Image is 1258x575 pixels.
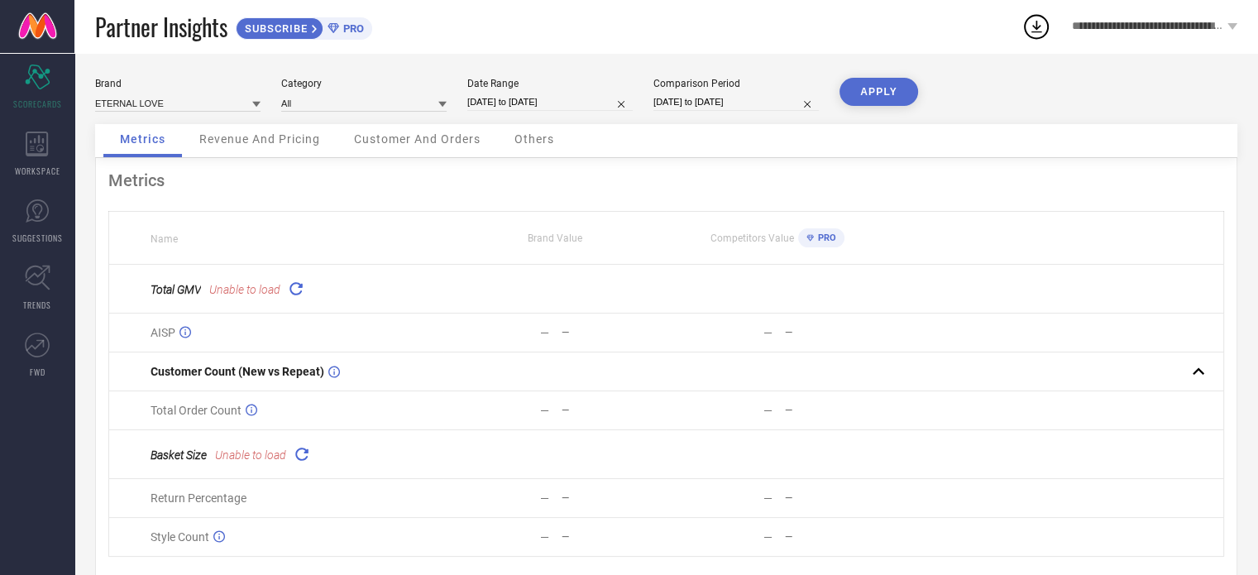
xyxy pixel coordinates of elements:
input: Select comparison period [653,93,819,111]
div: Metrics [108,170,1224,190]
span: Partner Insights [95,10,227,44]
div: — [763,491,772,505]
span: Customer Count (New vs Repeat) [151,365,324,378]
span: Name [151,233,178,245]
div: — [562,492,665,504]
div: Comparison Period [653,78,819,89]
div: — [540,530,549,544]
div: Date Range [467,78,633,89]
div: — [763,326,772,339]
div: — [562,327,665,338]
span: Competitors Value [710,232,794,244]
span: FWD [30,366,45,378]
span: PRO [814,232,836,243]
input: Select date range [467,93,633,111]
span: Return Percentage [151,491,246,505]
span: Revenue And Pricing [199,132,320,146]
button: APPLY [839,78,918,106]
span: Total Order Count [151,404,242,417]
span: Style Count [151,530,209,544]
span: Metrics [120,132,165,146]
span: SCORECARDS [13,98,62,110]
div: — [785,492,888,504]
span: WORKSPACE [15,165,60,177]
span: Brand Value [528,232,582,244]
div: — [540,326,549,339]
a: SUBSCRIBEPRO [236,13,372,40]
div: — [540,491,549,505]
div: — [763,404,772,417]
div: — [562,405,665,416]
div: Reload "Basket Size " [290,443,313,466]
span: Total GMV [151,283,201,296]
div: — [785,405,888,416]
span: TRENDS [23,299,51,311]
div: Category [281,78,447,89]
div: — [785,327,888,338]
span: Others [514,132,554,146]
div: Open download list [1021,12,1051,41]
div: — [763,530,772,544]
span: SUGGESTIONS [12,232,63,244]
div: Brand [95,78,261,89]
div: — [540,404,549,417]
div: — [785,531,888,543]
span: Customer And Orders [354,132,481,146]
div: Reload "Total GMV" [285,277,308,300]
div: — [562,531,665,543]
span: Unable to load [209,283,280,296]
span: PRO [339,22,364,35]
span: AISP [151,326,175,339]
span: SUBSCRIBE [237,22,312,35]
span: Basket Size [151,448,207,462]
span: Unable to load [215,448,286,462]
